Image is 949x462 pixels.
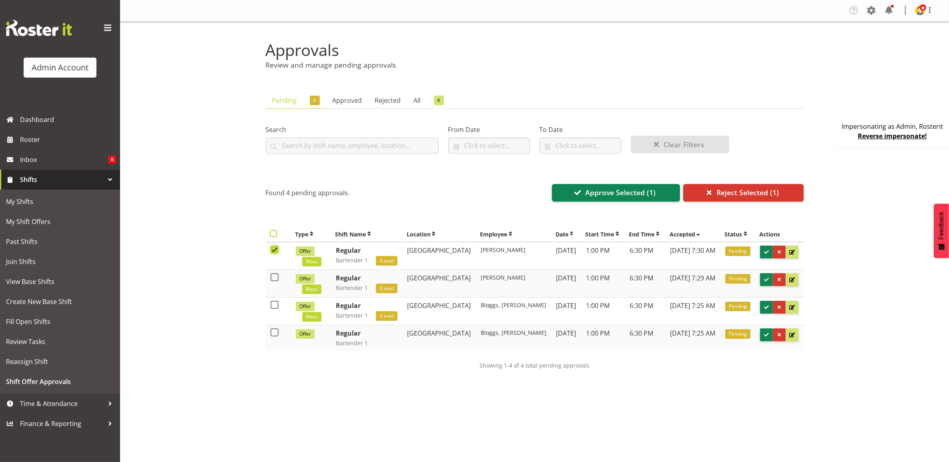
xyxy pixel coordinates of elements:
span: My Shift Offers [6,216,114,228]
h2: Review and manage pending approvals [266,60,804,69]
button: View Details & Add Notes [786,273,799,286]
span: Pending [725,274,750,284]
td: [DATE] [551,298,581,325]
th: Type [291,227,331,242]
a: Join Shifts [2,252,118,272]
span: Mass [302,257,321,266]
p: [PERSON_NAME] [481,273,547,282]
td: [GEOGRAPHIC_DATA] [402,298,476,325]
span: Reject Selected (1) [716,187,779,198]
td: 1:00 PM [581,298,625,325]
td: [GEOGRAPHIC_DATA] [402,270,476,298]
span: 4 [434,96,444,105]
strong: Regular [336,274,361,282]
span: Past Shifts [6,236,114,248]
th: Date [551,227,581,242]
a: View Base Shifts [2,272,118,292]
span: 3 positions available [376,311,397,321]
th: Location [402,227,476,242]
th: Start Time [581,227,625,242]
th: Actions [755,227,803,242]
th: Accepted [665,227,720,242]
a: Past Shifts [2,232,118,252]
small: Bartender 1 [336,312,368,319]
p: Bloggs, [PERSON_NAME] [481,328,547,337]
strong: Regular [336,301,361,310]
span: Reassign Shift [6,356,114,368]
span: View Base Shifts [6,276,114,288]
span: 4 [310,96,320,105]
input: Click to select... [540,138,621,154]
td: 6:30 PM [625,325,665,351]
td: 1:00 PM [581,242,625,270]
span: Review Tasks [6,336,114,348]
td: 1:00 PM [581,270,625,298]
td: [GEOGRAPHIC_DATA] [402,242,476,270]
th: End Time [625,227,665,242]
span: Dashboard [20,114,116,126]
button: Quick Approve [760,246,773,258]
button: Quick Reject [773,246,786,258]
span: Finance & Reporting [20,418,104,430]
a: All [407,92,450,109]
th: Employee [476,227,552,242]
button: Quick Reject [773,301,786,314]
span: Pending [725,246,750,256]
span: 3 positions available [376,256,397,266]
span: Inbox [20,154,108,166]
small: Bartender 1 [336,256,368,264]
button: View Details & Add Notes [786,301,799,314]
span: Clear Filters [664,139,704,150]
span: Offer [296,302,315,311]
p: [PERSON_NAME] [481,246,547,254]
span: Offer [296,246,315,256]
span: Mass [302,312,321,322]
a: Review Tasks [2,332,118,352]
button: Approve Selected (1) [552,184,680,202]
span: Offer [296,274,315,284]
td: [DATE] 7:30 AM [665,242,720,270]
td: 6:30 PM [625,298,665,325]
td: [DATE] 7:29 AM [665,270,720,298]
a: Rejected [369,92,407,109]
img: Rosterit website logo [6,20,72,36]
a: Reverse impersonate! [858,132,927,140]
button: Reject Selected (1) [683,184,803,202]
button: Clear Filters [631,136,729,153]
span: Roster [20,134,116,146]
span: 3 positions available [376,284,397,293]
span: Create New Base Shift [6,296,114,308]
label: Search [266,125,439,134]
td: [GEOGRAPHIC_DATA] [402,325,476,351]
span: My Shifts [6,196,114,208]
td: [DATE] [551,270,581,298]
td: [DATE] 7:25 AM [665,325,720,351]
td: 6:30 PM [625,270,665,298]
label: From Date [448,125,530,134]
span: Fill Open Shifts [6,316,114,328]
button: View Details & Add Notes [786,328,799,341]
input: Search by shift name, employee, location... [266,138,439,154]
span: Shifts [20,174,104,186]
a: My Shifts [2,192,118,212]
span: Time & Attendance [20,398,104,410]
span: Pending [725,302,750,311]
span: Offer [296,329,315,339]
p: Impersonating as Admin, Rosterit [842,122,943,131]
strong: Regular [336,246,361,255]
span: Pending [725,329,750,339]
span: Mass [302,284,321,294]
small: Showing 1-4 of 4 total pending approvals [480,362,590,369]
td: 1:00 PM [581,325,625,351]
input: Click to select... [448,138,530,154]
label: To Date [540,125,621,134]
p: Found 4 pending approvals. [266,189,350,197]
a: Pending [266,92,326,109]
td: [DATE] [551,242,581,270]
td: [DATE] 7:25 AM [665,298,720,325]
button: Quick Approve [760,301,773,314]
button: Quick Reject [773,273,786,286]
th: Status [720,227,755,242]
button: Feedback - Show survey [934,204,949,258]
a: My Shift Offers [2,212,118,232]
